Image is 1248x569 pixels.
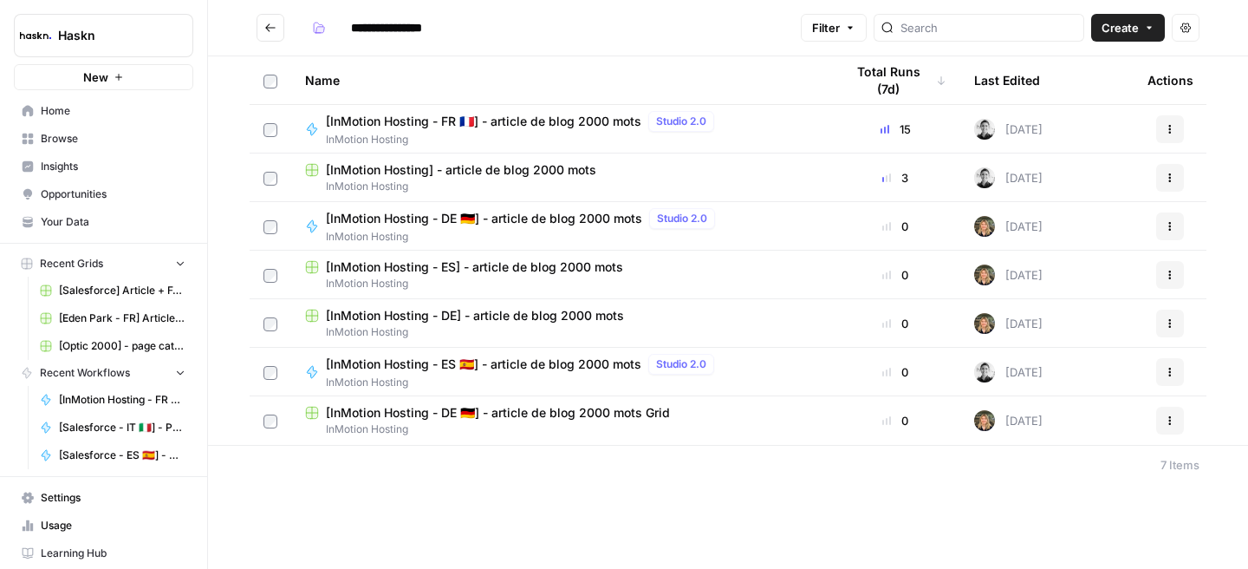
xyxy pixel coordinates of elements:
div: [DATE] [974,265,1043,285]
span: InMotion Hosting [326,229,722,245]
span: Settings [41,490,185,506]
div: [DATE] [974,410,1043,431]
img: Haskn Logo [20,20,51,51]
div: [DATE] [974,119,1043,140]
span: Recent Grids [40,256,103,271]
a: [InMotion Hosting - ES] - article de blog 2000 motsInMotion Hosting [305,258,816,291]
img: ziyu4k121h9vid6fczkx3ylgkuqx [974,313,995,334]
div: [DATE] [974,362,1043,383]
span: Studio 2.0 [657,211,707,226]
span: Insights [41,159,185,174]
div: 0 [844,266,946,284]
button: Filter [801,14,867,42]
div: [DATE] [974,216,1043,237]
span: Learning Hub [41,546,185,561]
a: Usage [14,512,193,540]
a: [InMotion Hosting - FR 🇫🇷] - article de blog 2000 motsStudio 2.0InMotion Hosting [305,111,816,147]
a: Browse [14,125,193,153]
span: Filter [812,19,840,36]
span: InMotion Hosting [305,422,816,437]
span: Create [1102,19,1139,36]
a: [InMotion Hosting - ES 🇪🇸] - article de blog 2000 motsStudio 2.0InMotion Hosting [305,354,816,390]
img: ziyu4k121h9vid6fczkx3ylgkuqx [974,410,995,431]
span: New [83,69,108,86]
span: Your Data [41,214,185,230]
span: Opportunities [41,186,185,202]
span: InMotion Hosting [305,276,816,291]
img: 5iwot33yo0fowbxplqtedoh7j1jy [974,167,995,188]
span: [InMotion Hosting - DE] - article de blog 2000 mots [326,307,624,324]
span: Haskn [58,27,163,44]
div: [DATE] [974,167,1043,188]
a: [Salesforce - ES 🇪🇸] - Optimisation + FAQ + Post RS [32,441,193,469]
div: Actions [1147,56,1193,104]
img: 5iwot33yo0fowbxplqtedoh7j1jy [974,119,995,140]
button: New [14,64,193,90]
span: [Eden Park - FR] Article de blog - 1000 mots [59,311,185,326]
a: [InMotion Hosting] - article de blog 2000 motsInMotion Hosting [305,161,816,194]
span: InMotion Hosting [305,324,816,340]
span: Browse [41,131,185,147]
div: 0 [844,412,946,429]
span: InMotion Hosting [305,179,816,194]
div: 7 Items [1160,456,1199,474]
a: Home [14,97,193,125]
span: [InMotion Hosting - DE 🇩🇪] - article de blog 2000 mots Grid [326,404,670,422]
a: [Optic 2000] - page catégorie + article de blog [32,332,193,360]
a: [InMotion Hosting - DE 🇩🇪] - article de blog 2000 motsStudio 2.0InMotion Hosting [305,208,816,245]
div: 0 [844,363,946,381]
span: InMotion Hosting [326,132,721,147]
img: ziyu4k121h9vid6fczkx3ylgkuqx [974,265,995,285]
div: 3 [844,169,946,186]
span: [InMotion Hosting - FR 🇫🇷] - article de blog 2000 mots [326,113,641,130]
span: Studio 2.0 [656,114,706,129]
a: Settings [14,484,193,512]
span: [Salesforce] Article + FAQ + Posts RS / Opti [59,283,185,298]
span: [Optic 2000] - page catégorie + article de blog [59,338,185,354]
a: [Salesforce - IT 🇮🇹] - Page glossaire + FAQ + Post RS [32,414,193,441]
span: [InMotion Hosting - ES 🇪🇸] - article de blog 2000 mots [326,356,641,373]
div: Last Edited [974,56,1040,104]
img: ziyu4k121h9vid6fczkx3ylgkuqx [974,216,995,237]
div: 15 [844,121,946,138]
span: Home [41,103,185,119]
a: Opportunities [14,180,193,208]
span: InMotion Hosting [326,375,721,390]
span: Recent Workflows [40,365,130,381]
span: [Salesforce - IT 🇮🇹] - Page glossaire + FAQ + Post RS [59,420,185,435]
a: [InMotion Hosting - FR 🇫🇷] - article de blog 2000 mots [32,386,193,414]
a: [Eden Park - FR] Article de blog - 1000 mots [32,304,193,332]
span: [InMotion Hosting - ES] - article de blog 2000 mots [326,258,623,276]
button: Create [1091,14,1165,42]
img: 5iwot33yo0fowbxplqtedoh7j1jy [974,362,995,383]
span: Studio 2.0 [656,356,706,372]
div: 0 [844,315,946,332]
span: [InMotion Hosting] - article de blog 2000 mots [326,161,596,179]
button: Workspace: Haskn [14,14,193,57]
span: [InMotion Hosting - FR 🇫🇷] - article de blog 2000 mots [59,392,185,408]
span: Usage [41,518,185,533]
span: [Salesforce - ES 🇪🇸] - Optimisation + FAQ + Post RS [59,448,185,463]
button: Go back [257,14,284,42]
button: Recent Grids [14,251,193,277]
a: Your Data [14,208,193,236]
a: Insights [14,153,193,180]
div: 0 [844,218,946,235]
button: Recent Workflows [14,360,193,386]
input: Search [900,19,1076,36]
a: [Salesforce] Article + FAQ + Posts RS / Opti [32,277,193,304]
a: Learning Hub [14,540,193,567]
a: [InMotion Hosting - DE] - article de blog 2000 motsInMotion Hosting [305,307,816,340]
div: [DATE] [974,313,1043,334]
span: [InMotion Hosting - DE 🇩🇪] - article de blog 2000 mots [326,210,642,227]
a: [InMotion Hosting - DE 🇩🇪] - article de blog 2000 mots GridInMotion Hosting [305,404,816,437]
div: Name [305,56,816,104]
div: Total Runs (7d) [844,56,946,104]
